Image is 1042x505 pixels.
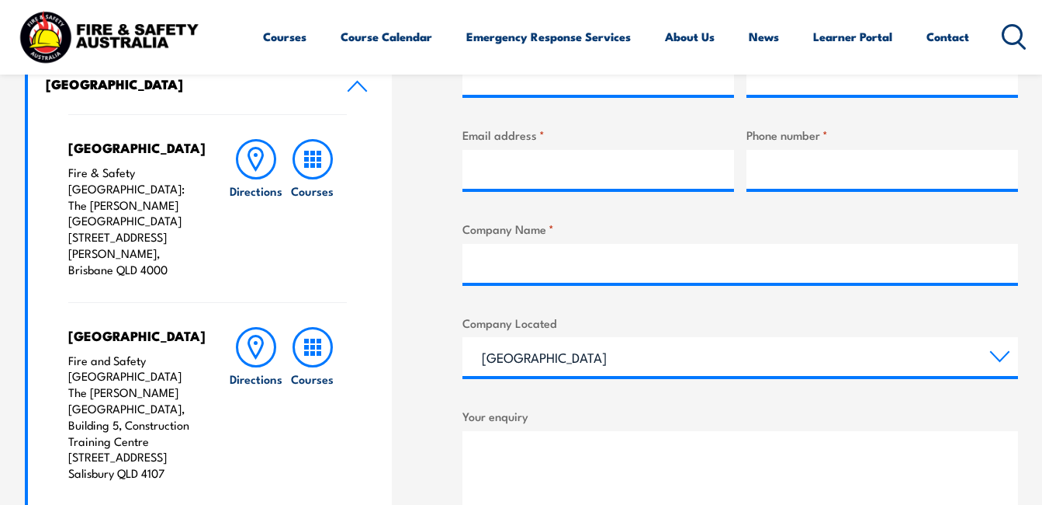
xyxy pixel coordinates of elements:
[813,18,892,55] a: Learner Portal
[749,18,779,55] a: News
[462,220,1018,238] label: Company Name
[466,18,631,55] a: Emergency Response Services
[68,165,198,278] p: Fire & Safety [GEOGRAPHIC_DATA]: The [PERSON_NAME][GEOGRAPHIC_DATA] [STREET_ADDRESS][PERSON_NAME]...
[68,353,198,482] p: Fire and Safety [GEOGRAPHIC_DATA] The [PERSON_NAME][GEOGRAPHIC_DATA], Building 5, Construction Tr...
[285,327,341,482] a: Courses
[462,407,1018,425] label: Your enquiry
[228,139,284,278] a: Directions
[230,371,282,387] h6: Directions
[68,327,198,344] h4: [GEOGRAPHIC_DATA]
[230,183,282,199] h6: Directions
[926,18,969,55] a: Contact
[341,18,432,55] a: Course Calendar
[285,139,341,278] a: Courses
[291,371,334,387] h6: Courses
[746,126,1018,144] label: Phone number
[462,314,1018,332] label: Company Located
[46,75,324,92] h4: [GEOGRAPHIC_DATA]
[263,18,306,55] a: Courses
[228,327,284,482] a: Directions
[291,183,334,199] h6: Courses
[68,139,198,156] h4: [GEOGRAPHIC_DATA]
[28,57,393,114] a: [GEOGRAPHIC_DATA]
[665,18,715,55] a: About Us
[462,126,734,144] label: Email address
